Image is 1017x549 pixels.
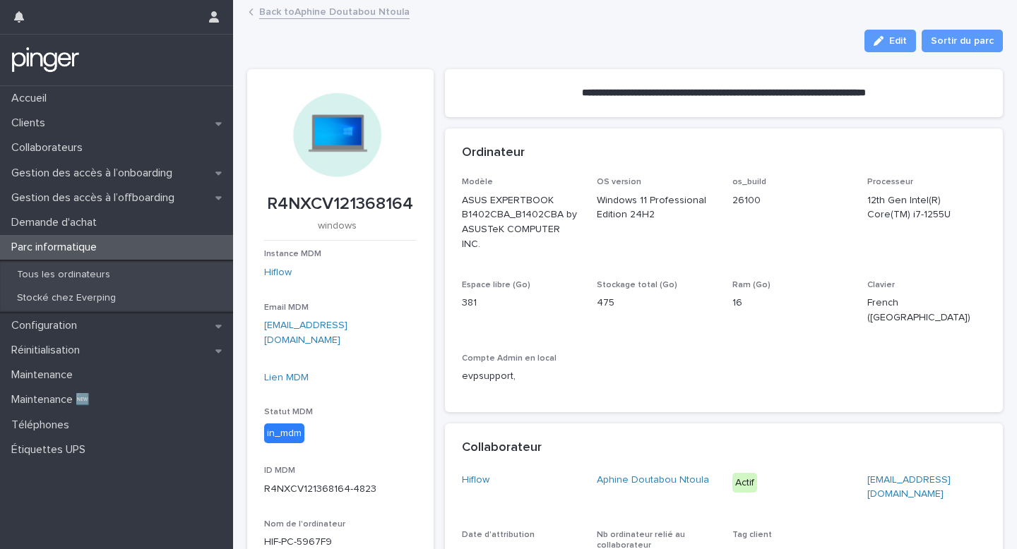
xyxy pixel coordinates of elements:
[732,281,771,289] span: Ram (Go)
[264,520,345,529] span: Nom de l'ordinateur
[867,178,913,186] span: Processeur
[462,354,557,363] span: Compte Admin en local
[462,281,530,289] span: Espace libre (Go)
[732,296,851,310] p: 16
[264,320,347,345] a: [EMAIL_ADDRESS][DOMAIN_NAME]
[867,193,986,223] p: 12th Gen Intel(R) Core(TM) i7-1255U
[462,473,489,488] a: Hiflow
[867,296,986,325] p: French ([GEOGRAPHIC_DATA])
[6,167,184,180] p: Gestion des accès à l’onboarding
[597,531,685,549] span: Nb ordinateur relié au collaborateur
[732,178,766,186] span: os_build
[6,393,101,406] p: Maintenance 🆕
[931,34,994,48] span: Sortir du parc
[6,92,58,105] p: Accueil
[867,475,951,500] a: [EMAIL_ADDRESS][DOMAIN_NAME]
[462,440,542,456] h2: Collaborateur
[264,482,417,497] p: R4NXCV121368164-4823
[264,423,304,444] div: in_mdm
[889,36,907,46] span: Edit
[6,269,121,281] p: Tous les ordinateurs
[597,178,641,186] span: OS version
[6,344,91,357] p: Réinitialisation
[6,116,56,130] p: Clients
[264,303,309,312] span: Email MDM
[597,193,715,223] p: Windows 11 Professional Edition 24H2
[6,443,97,457] p: Étiquettes UPS
[6,292,127,304] p: Stocké chez Everping
[6,368,84,382] p: Maintenance
[732,473,757,493] div: Actif
[6,319,88,332] p: Configuration
[264,220,411,232] p: windows
[264,194,417,215] p: R4NXCV121368164
[597,473,709,488] a: Aphine Doutabou Ntoula
[864,30,916,52] button: Edit
[732,193,851,208] p: 26100
[462,145,525,161] h2: Ordinateur
[264,408,313,416] span: Statut MDM
[264,250,321,258] span: Instance MDM
[264,373,309,382] a: Lien MDM
[922,30,1003,52] button: Sortir du parc
[462,296,581,310] p: 381
[6,241,108,254] p: Parc informatique
[6,418,81,432] p: Téléphones
[462,531,535,539] span: Date d'attribution
[6,141,94,155] p: Collaborateurs
[597,296,715,310] p: 475
[264,466,295,475] span: ID MDM
[11,46,80,74] img: mTgBEunGTSyRkCgitkcU
[597,281,677,289] span: Stockage total (Go)
[462,193,581,252] p: ASUS EXPERTBOOK B1402CBA_B1402CBA by ASUSTeK COMPUTER INC.
[732,531,772,539] span: Tag client
[6,191,186,205] p: Gestion des accès à l’offboarding
[867,281,895,289] span: Clavier
[264,265,292,280] a: Hiflow
[6,216,108,229] p: Demande d'achat
[462,178,493,186] span: Modèle
[259,3,410,19] a: Back toAphine Doutabou Ntoula
[462,369,581,384] p: evpsupport,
